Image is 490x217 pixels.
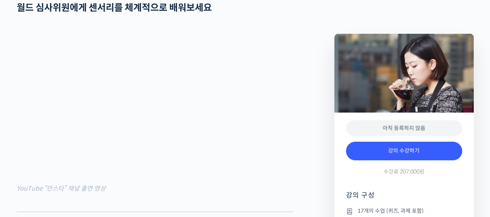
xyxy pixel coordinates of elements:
[346,142,462,160] a: 강의 수강하기
[17,24,293,180] iframe: 커피 센서리 연습, '이것'을 구별하는 것부터 시작해야 합니다. (기미사 송인영 대표 2부)
[71,165,80,171] span: 대화
[120,164,129,170] span: 설정
[383,168,425,175] span: 수강료 207,000원
[2,153,51,172] a: 홈
[346,191,462,206] h4: 강의 구성
[17,2,212,14] strong: 월드 심사위원에게 센서리를 체계적으로 배워보세요
[51,153,100,172] a: 대화
[100,153,149,172] a: 설정
[346,207,462,216] li: 17개의 수업 (퀴즈, 과제 포함)
[24,164,29,170] span: 홈
[346,120,462,136] div: 아직 등록하지 않음
[17,184,106,192] mark: YouTube “안스타” 채널 출연 영상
